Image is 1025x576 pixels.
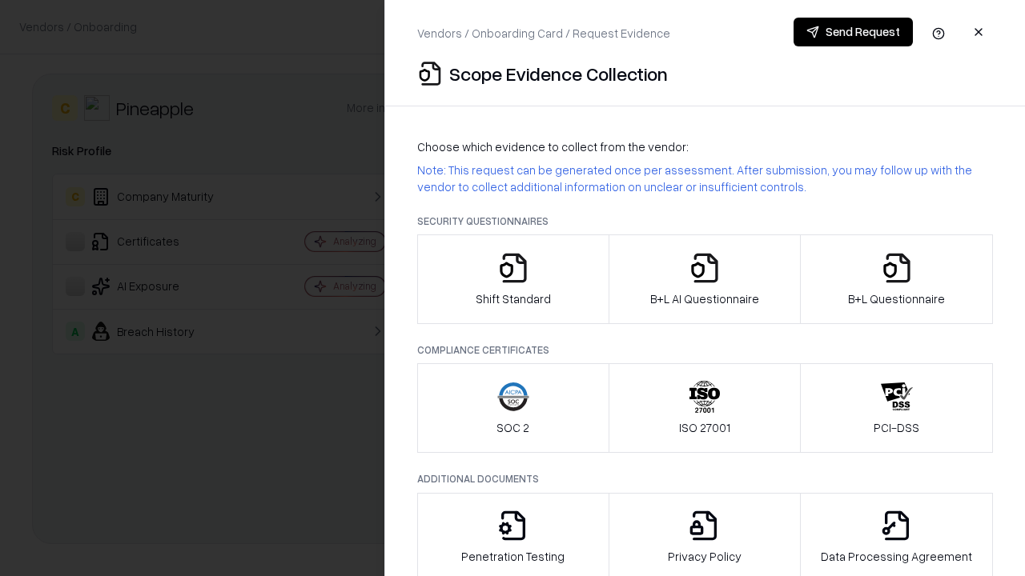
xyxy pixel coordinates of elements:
button: Shift Standard [417,234,609,324]
p: Shift Standard [476,290,551,307]
p: B+L Questionnaire [848,290,945,307]
p: Note: This request can be generated once per assessment. After submission, you may follow up with... [417,162,993,195]
button: B+L AI Questionnaire [609,234,802,324]
p: Security Questionnaires [417,214,993,228]
p: B+L AI Questionnaire [650,290,759,307]
p: Data Processing Agreement [821,548,972,565]
p: Privacy Policy [668,548,742,565]
p: SOC 2 [496,419,529,436]
p: Penetration Testing [461,548,565,565]
p: Additional Documents [417,472,993,486]
p: Vendors / Onboarding Card / Request Evidence [417,25,670,42]
button: ISO 27001 [609,363,802,453]
p: PCI-DSS [874,419,919,436]
p: Compliance Certificates [417,343,993,357]
p: ISO 27001 [679,419,730,436]
p: Scope Evidence Collection [449,61,668,86]
button: PCI-DSS [800,363,993,453]
button: B+L Questionnaire [800,234,993,324]
button: SOC 2 [417,363,609,453]
button: Send Request [794,18,913,46]
p: Choose which evidence to collect from the vendor: [417,138,993,155]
